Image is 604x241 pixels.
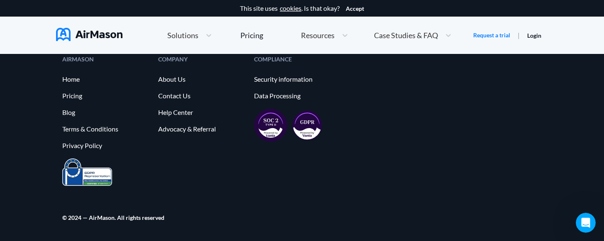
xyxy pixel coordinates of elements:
div: • 1m ago [56,37,81,46]
img: Rose avatar [8,37,18,46]
span: You’ll get replies here and in your email: ✉️ [EMAIL_ADDRESS][DOMAIN_NAME] Our usual reply time 🕒... [27,60,364,67]
span: Messages [67,185,99,191]
img: Rose avatar [8,67,18,77]
a: Home [62,75,150,83]
span: Help [132,185,145,191]
a: Terms & Conditions [62,125,150,133]
button: Messages [55,165,110,198]
a: Contact Us [158,92,246,100]
img: gdpr-98ea35551734e2af8fd9405dbdaf8c18.svg [292,110,322,140]
img: prighter-certificate-eu-7c0b0bead1821e86115914626e15d079.png [62,158,112,186]
div: COMPANY [158,56,246,62]
a: cookies [280,5,301,12]
img: Liam avatar [12,30,22,40]
a: Privacy Policy [62,142,150,149]
a: Advocacy & Referral [158,125,246,133]
a: About Us [158,75,246,83]
div: AIRMASON [62,56,150,62]
a: Pricing [62,92,150,100]
button: Accept cookies [346,5,364,12]
div: Close [146,3,161,18]
a: Help Center [158,109,246,116]
img: soc2-17851990f8204ed92eb8cdb2d5e8da73.svg [254,109,287,142]
img: Liam avatar [12,61,22,71]
a: Data Processing [254,92,342,100]
img: Ulysses avatar [15,67,25,77]
span: | [518,31,520,39]
button: Help [111,165,166,198]
h1: Messages [61,4,106,18]
span: You’ll get replies here and in your email: ✉️ [EMAIL_ADDRESS][DOMAIN_NAME] Our usual reply time 🕒... [27,29,364,36]
a: Pricing [240,28,263,43]
iframe: Intercom live chat [576,213,596,233]
a: Blog [62,109,150,116]
span: Resources [301,32,335,39]
a: Security information [254,75,342,83]
div: AirMason [27,37,54,46]
a: Request a trial [473,31,510,39]
span: Solutions [167,32,198,39]
img: AirMason Logo [56,28,122,41]
span: Home [19,185,36,191]
div: COMPLIANCE [254,56,342,62]
div: © 2024 — AirMason. All rights reserved [62,215,164,220]
span: Case Studies & FAQ [374,32,438,39]
button: Send us a message [38,124,128,141]
div: Pricing [240,32,263,39]
a: Login [527,32,541,39]
div: • 1m ago [56,68,81,77]
div: AirMason [27,68,54,77]
img: Ulysses avatar [15,37,25,46]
